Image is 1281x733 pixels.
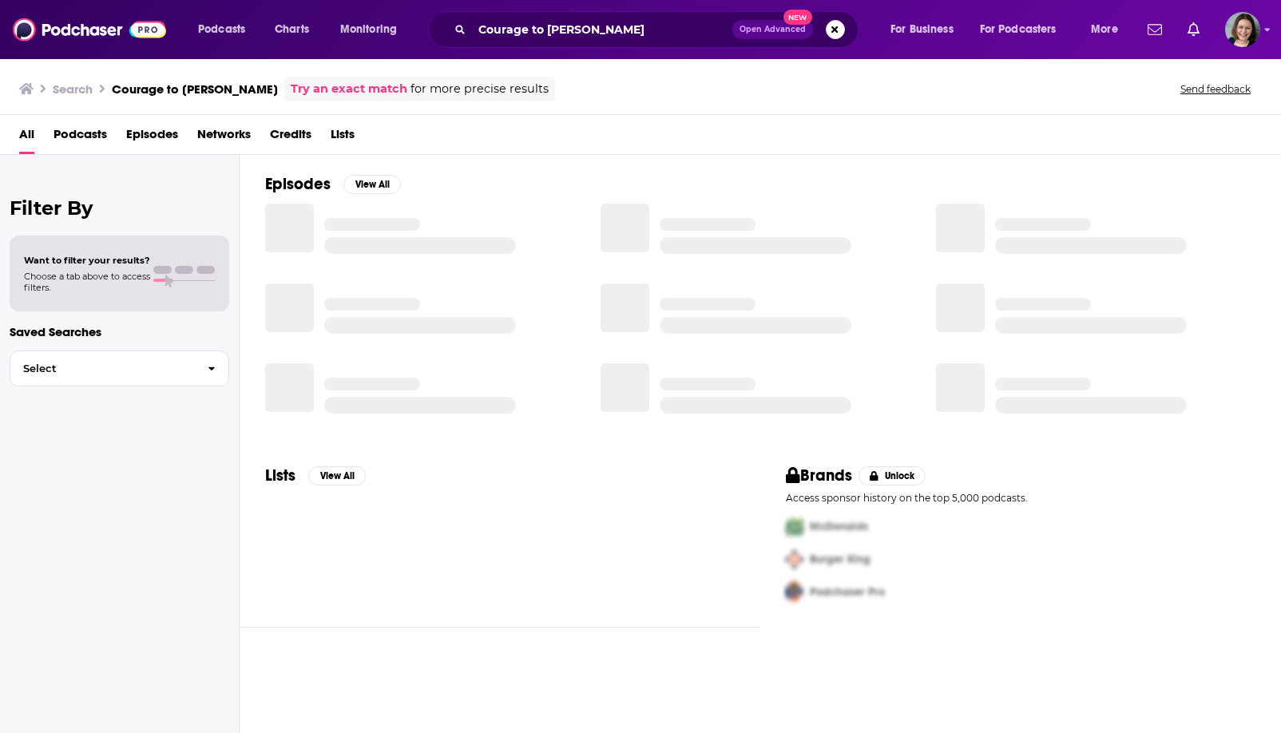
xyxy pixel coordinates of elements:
h2: Filter By [10,196,229,220]
span: Want to filter your results? [24,255,150,266]
p: Access sponsor history on the top 5,000 podcasts. [786,492,1255,504]
a: ListsView All [265,466,366,485]
a: Podcasts [54,121,107,154]
span: Burger King [810,553,871,566]
img: User Profile [1225,12,1260,47]
button: open menu [1080,17,1138,42]
a: All [19,121,34,154]
button: open menu [187,17,266,42]
button: Show profile menu [1225,12,1260,47]
span: Logged in as micglogovac [1225,12,1260,47]
a: Try an exact match [291,80,407,98]
div: Search podcasts, credits, & more... [443,11,874,48]
input: Search podcasts, credits, & more... [472,17,732,42]
a: Charts [264,17,319,42]
h2: Brands [786,466,852,485]
h3: Courage to [PERSON_NAME] [112,81,278,97]
span: Open Advanced [740,26,806,34]
button: open menu [879,17,974,42]
span: Monitoring [340,18,397,41]
button: View All [343,175,401,194]
img: Podchaser - Follow, Share and Rate Podcasts [13,14,166,45]
p: Saved Searches [10,324,229,339]
img: First Pro Logo [779,510,810,543]
button: open menu [329,17,418,42]
h2: Episodes [265,174,331,194]
h2: Lists [265,466,295,485]
span: Podchaser Pro [810,585,885,599]
h3: Search [53,81,93,97]
span: For Business [890,18,954,41]
span: Charts [275,18,309,41]
a: Lists [331,121,355,154]
button: View All [308,466,366,485]
span: McDonalds [810,520,868,533]
a: Networks [197,121,251,154]
span: Choose a tab above to access filters. [24,271,150,293]
span: Select [10,363,195,374]
span: For Podcasters [980,18,1057,41]
a: EpisodesView All [265,174,401,194]
button: Select [10,351,229,386]
a: Credits [270,121,311,154]
span: Podcasts [198,18,245,41]
span: for more precise results [410,80,549,98]
img: Second Pro Logo [779,543,810,576]
button: open menu [970,17,1080,42]
span: More [1091,18,1118,41]
a: Show notifications dropdown [1181,16,1206,43]
a: Show notifications dropdown [1141,16,1168,43]
button: Unlock [859,466,926,485]
img: Third Pro Logo [779,576,810,608]
button: Send feedback [1176,82,1255,96]
a: Episodes [126,121,178,154]
button: Open AdvancedNew [732,20,813,39]
span: New [783,10,812,25]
